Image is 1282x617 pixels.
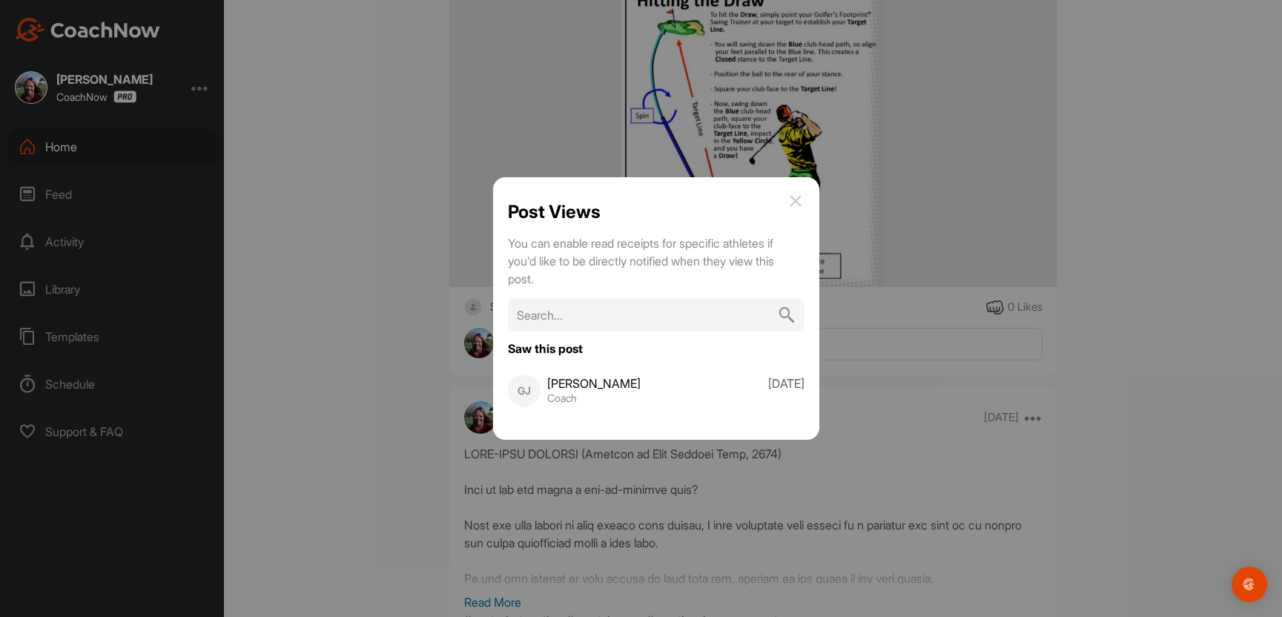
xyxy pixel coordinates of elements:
div: Saw this post [508,343,804,354]
img: close [787,192,804,210]
p: [DATE] [768,375,804,407]
div: You can enable read receipts for specific athletes if you'd like to be directly notified when the... [508,234,775,288]
div: Open Intercom Messenger [1232,567,1267,602]
div: GJ [508,375,541,407]
p: Coach [547,392,641,404]
h1: Post Views [508,201,601,222]
h3: [PERSON_NAME] [547,377,641,389]
input: Search... [508,299,804,331]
